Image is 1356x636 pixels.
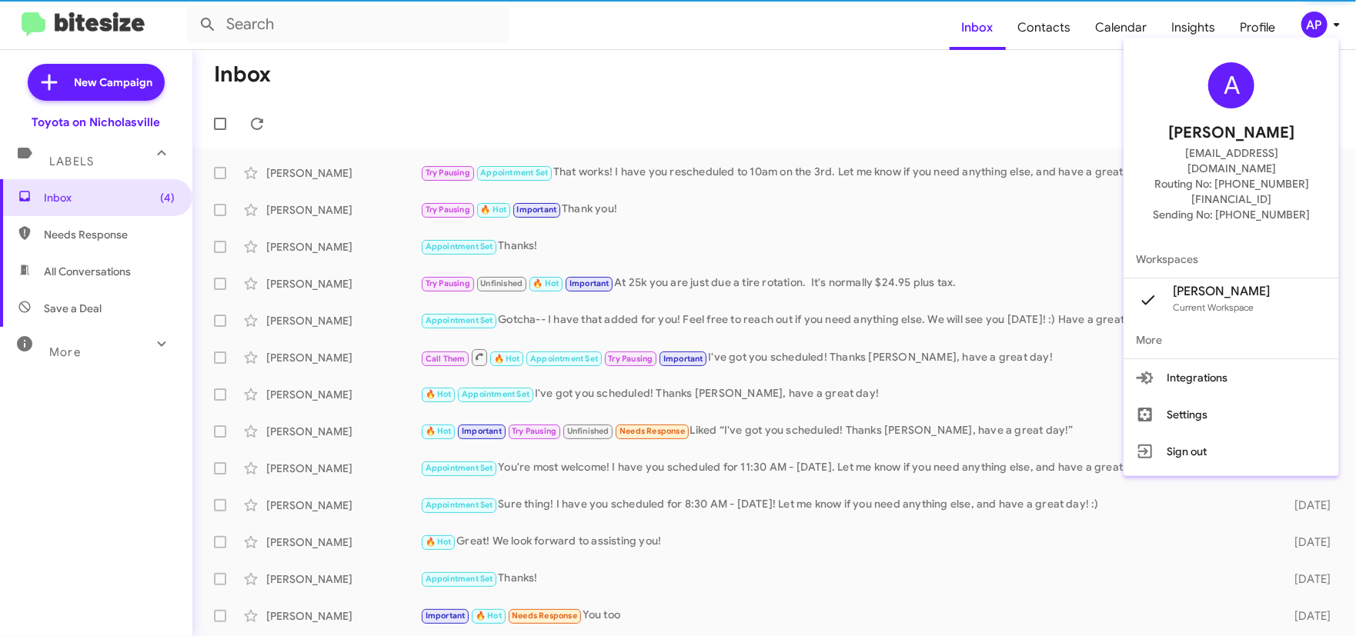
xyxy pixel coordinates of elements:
[1142,145,1321,176] span: [EMAIL_ADDRESS][DOMAIN_NAME]
[1124,359,1339,396] button: Integrations
[1124,321,1339,358] span: More
[1208,62,1254,108] div: A
[1142,176,1321,207] span: Routing No: [PHONE_NUMBER][FINANCIAL_ID]
[1124,433,1339,470] button: Sign out
[1173,284,1270,299] span: [PERSON_NAME]
[1124,396,1339,433] button: Settings
[1168,121,1294,145] span: [PERSON_NAME]
[1173,301,1254,313] span: Current Workspace
[1124,241,1339,278] span: Workspaces
[1153,207,1310,222] span: Sending No: [PHONE_NUMBER]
